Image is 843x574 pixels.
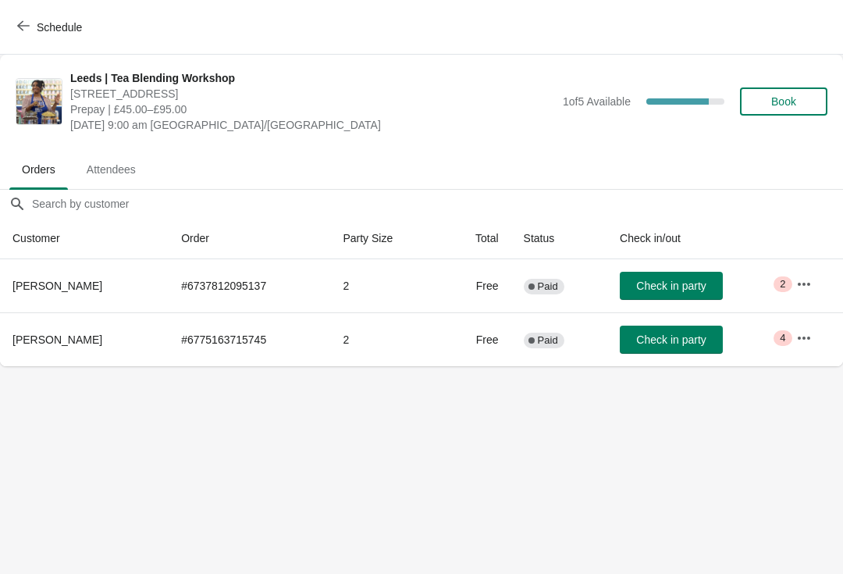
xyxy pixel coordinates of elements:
span: [PERSON_NAME] [12,333,102,346]
span: [DATE] 9:00 am [GEOGRAPHIC_DATA]/[GEOGRAPHIC_DATA] [70,117,555,133]
span: Check in party [636,333,706,346]
button: Book [740,87,827,116]
span: Check in party [636,280,706,292]
span: Orders [9,155,68,184]
span: [STREET_ADDRESS] [70,86,555,102]
td: 2 [330,312,440,366]
th: Status [511,218,607,259]
span: Paid [538,280,558,293]
span: Schedule [37,21,82,34]
span: Book [771,95,796,108]
button: Schedule [8,13,94,41]
span: Attendees [74,155,148,184]
span: 4 [780,332,785,344]
img: Leeds | Tea Blending Workshop [16,79,62,124]
th: Total [440,218,510,259]
span: Prepay | £45.00–£95.00 [70,102,555,117]
td: # 6737812095137 [169,259,330,312]
th: Party Size [330,218,440,259]
td: Free [440,259,510,312]
button: Check in party [620,326,723,354]
td: Free [440,312,510,366]
td: # 6775163715745 [169,312,330,366]
span: 1 of 5 Available [563,95,631,108]
th: Order [169,218,330,259]
input: Search by customer [31,190,843,218]
span: [PERSON_NAME] [12,280,102,292]
span: Leeds | Tea Blending Workshop [70,70,555,86]
th: Check in/out [607,218,784,259]
td: 2 [330,259,440,312]
button: Check in party [620,272,723,300]
span: 2 [780,278,785,291]
span: Paid [538,334,558,347]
